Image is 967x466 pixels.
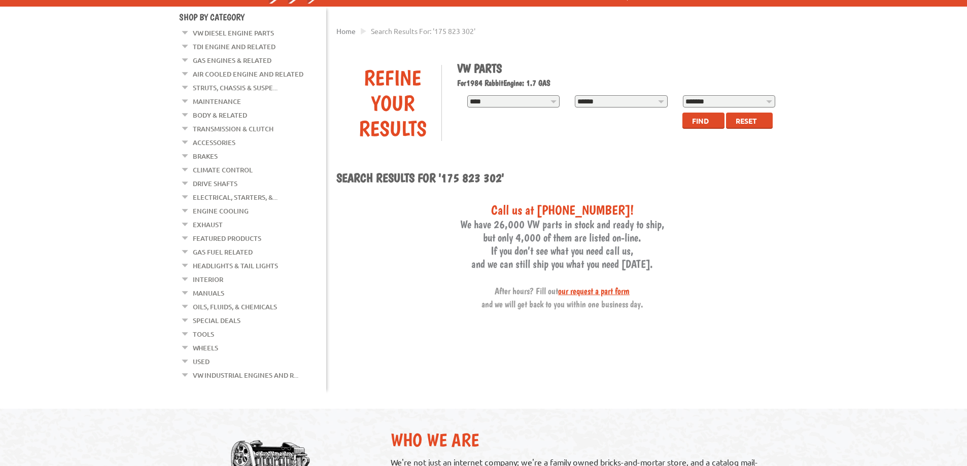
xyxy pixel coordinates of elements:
[491,202,634,218] span: Call us at [PHONE_NUMBER]!
[193,177,237,190] a: Drive Shafts
[193,328,214,341] a: Tools
[193,26,274,40] a: VW Diesel Engine Parts
[193,259,278,272] a: Headlights & Tail Lights
[193,232,261,245] a: Featured Products
[193,122,273,135] a: Transmission & Clutch
[193,95,241,108] a: Maintenance
[503,78,550,88] span: Engine: 1.7 GAS
[193,40,275,53] a: TDI Engine and Related
[193,314,240,327] a: Special Deals
[193,54,271,67] a: Gas Engines & Related
[481,285,643,309] span: After hours? Fill out and we will get back to you within one business day.
[193,300,277,313] a: Oils, Fluids, & Chemicals
[193,355,210,368] a: Used
[193,369,298,382] a: VW Industrial Engines and R...
[193,218,223,231] a: Exhaust
[193,136,235,149] a: Accessories
[371,26,475,35] span: Search results for: '175 823 302'
[344,65,441,141] div: Refine Your Results
[726,113,773,129] button: Reset
[193,204,249,218] a: Engine Cooling
[193,273,223,286] a: Interior
[193,286,224,300] a: Manuals
[336,170,788,187] h1: Search results for '175 823 302'
[391,429,778,451] h2: Who We Are
[457,78,781,88] h2: 1984 Rabbit
[193,245,253,259] a: Gas Fuel Related
[736,116,757,125] span: Reset
[193,67,303,81] a: Air Cooled Engine and Related
[457,61,781,76] h1: VW Parts
[193,150,218,163] a: Brakes
[179,12,326,22] h4: Shop By Category
[682,113,724,129] button: Find
[193,191,278,204] a: Electrical, Starters, &...
[193,109,247,122] a: Body & Related
[336,202,788,310] h3: We have 26,000 VW parts in stock and ready to ship, but only 4,000 of them are listed on-line. If...
[558,285,630,296] a: our request a part form
[457,78,466,88] span: For
[193,163,253,176] a: Climate Control
[193,81,278,94] a: Struts, Chassis & Suspe...
[692,116,709,125] span: Find
[336,26,356,35] a: Home
[193,341,218,354] a: Wheels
